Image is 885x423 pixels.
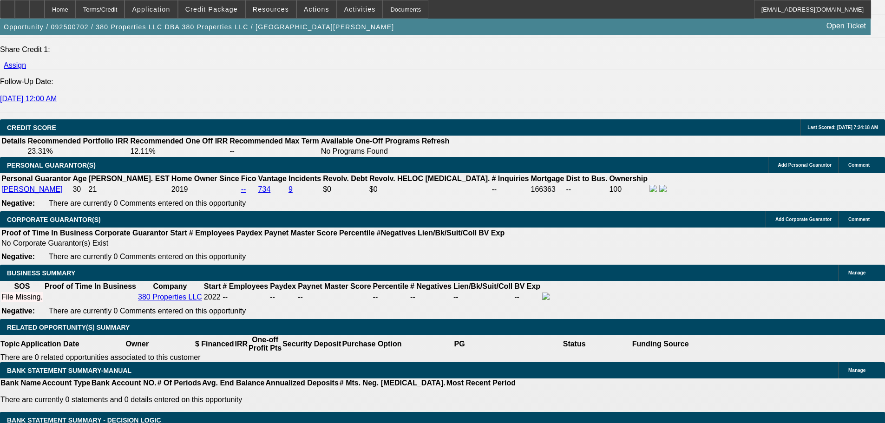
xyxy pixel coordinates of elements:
th: SOS [1,282,43,291]
b: Paynet Master Score [298,282,371,290]
button: Activities [337,0,383,18]
b: Home Owner Since [171,175,239,182]
span: There are currently 0 Comments entered on this opportunity [49,199,246,207]
b: Lien/Bk/Suit/Coll [453,282,512,290]
td: $0 [322,184,368,195]
b: Paydex [270,282,296,290]
b: Personal Guarantor [1,175,71,182]
td: -- [514,292,541,302]
p: There are currently 0 statements and 0 details entered on this opportunity [0,396,516,404]
button: Application [125,0,177,18]
b: Incidents [288,175,321,182]
b: Percentile [339,229,374,237]
th: Recommended Max Term [229,137,320,146]
span: Add Corporate Guarantor [775,217,832,222]
td: 30 [72,184,87,195]
span: 2019 [171,185,188,193]
td: -- [229,147,320,156]
span: Last Scored: [DATE] 7:24:18 AM [807,125,878,130]
img: facebook-icon.png [649,185,657,192]
th: # Of Periods [157,378,202,388]
b: # Inquiries [492,175,529,182]
a: -- [241,185,246,193]
b: Fico [241,175,256,182]
img: facebook-icon.png [542,293,550,300]
span: PERSONAL GUARANTOR(S) [7,162,96,169]
span: CREDIT SCORE [7,124,56,131]
td: 21 [88,184,170,195]
th: Funding Source [632,335,689,353]
span: Comment [848,217,870,222]
span: Opportunity / 092500702 / 380 Properties LLC DBA 380 Properties LLC / [GEOGRAPHIC_DATA][PERSON_NAME] [4,23,394,31]
b: Percentile [373,282,408,290]
th: Details [1,137,26,146]
td: -- [453,292,513,302]
span: There are currently 0 Comments entered on this opportunity [49,253,246,260]
span: BANK STATEMENT SUMMARY-MANUAL [7,367,131,374]
th: Recommended Portfolio IRR [27,137,129,146]
div: File Missing. [1,293,43,301]
th: Status [517,335,632,353]
span: Credit Package [185,6,238,13]
b: Lien/Bk/Suit/Coll [418,229,477,237]
a: Open Ticket [823,18,870,34]
td: -- [269,292,296,302]
div: -- [298,293,371,301]
b: Dist to Bus. [566,175,608,182]
td: No Programs Found [321,147,420,156]
th: PG [402,335,517,353]
b: [PERSON_NAME]. EST [89,175,170,182]
b: Age [72,175,86,182]
span: Actions [304,6,329,13]
th: Avg. End Balance [202,378,265,388]
b: Negative: [1,253,35,260]
td: 2022 [203,292,221,302]
b: Negative: [1,307,35,315]
td: 100 [609,184,648,195]
span: Manage [848,270,865,275]
button: Actions [297,0,336,18]
div: -- [410,293,452,301]
th: # Mts. Neg. [MEDICAL_DATA]. [339,378,446,388]
div: -- [373,293,408,301]
th: One-off Profit Pts [248,335,282,353]
td: -- [566,184,608,195]
span: -- [223,293,228,301]
th: Proof of Time In Business [1,228,93,238]
td: 12.11% [130,147,228,156]
th: Recommended One Off IRR [130,137,228,146]
th: Account Type [41,378,91,388]
span: There are currently 0 Comments entered on this opportunity [49,307,246,315]
b: Mortgage [531,175,564,182]
b: Start [204,282,221,290]
button: Resources [246,0,296,18]
b: Paynet Master Score [264,229,337,237]
b: # Employees [223,282,268,290]
th: Purchase Option [341,335,402,353]
b: #Negatives [377,229,416,237]
b: # Employees [189,229,235,237]
b: BV Exp [479,229,505,237]
th: Owner [80,335,195,353]
span: CORPORATE GUARANTOR(S) [7,216,101,223]
span: RELATED OPPORTUNITY(S) SUMMARY [7,324,130,331]
th: Application Date [20,335,79,353]
a: [PERSON_NAME] [1,185,63,193]
button: Credit Package [178,0,245,18]
b: Ownership [609,175,648,182]
th: Bank Account NO. [91,378,157,388]
img: linkedin-icon.png [659,185,667,192]
th: $ Financed [195,335,235,353]
td: $0 [369,184,491,195]
a: 380 Properties LLC [138,293,202,301]
span: Comment [848,163,870,168]
span: Activities [344,6,376,13]
b: Vantage [258,175,287,182]
b: Company [153,282,187,290]
td: 23.31% [27,147,129,156]
th: Annualized Deposits [265,378,339,388]
span: Add Personal Guarantor [778,163,832,168]
th: Available One-Off Programs [321,137,420,146]
a: 734 [258,185,271,193]
span: BUSINESS SUMMARY [7,269,75,277]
